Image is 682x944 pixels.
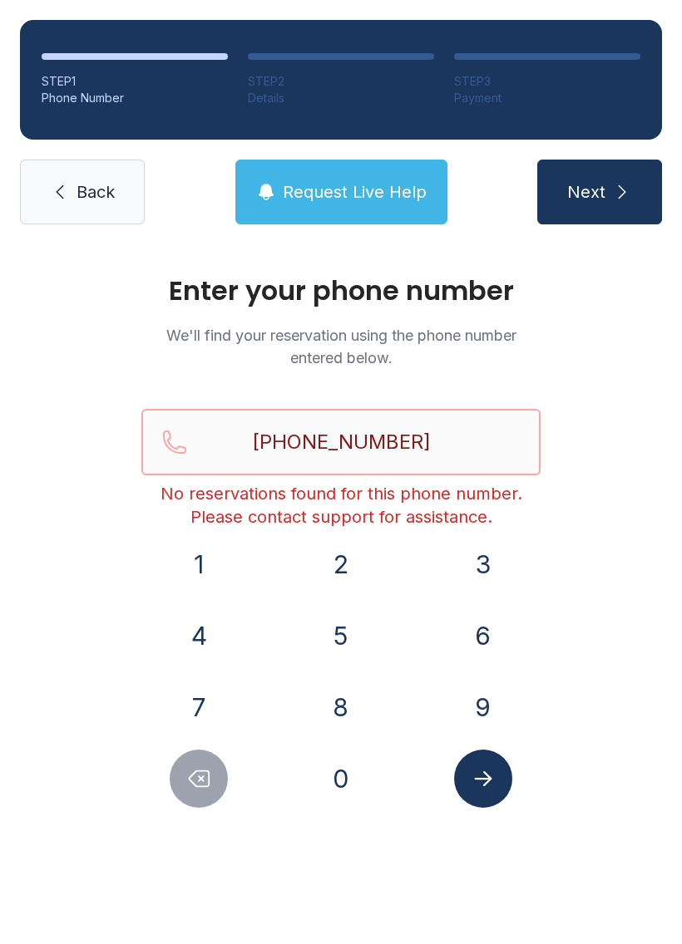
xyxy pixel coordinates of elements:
button: 5 [312,607,370,665]
button: 2 [312,535,370,593]
button: 6 [454,607,512,665]
div: STEP 2 [248,73,434,90]
div: No reservations found for this phone number. Please contact support for assistance. [141,482,541,529]
div: STEP 1 [42,73,228,90]
button: 1 [170,535,228,593]
span: Back [77,180,115,204]
button: Delete number [170,750,228,808]
span: Request Live Help [283,180,427,204]
button: 3 [454,535,512,593]
button: 7 [170,678,228,736]
p: We'll find your reservation using the phone number entered below. [141,324,541,369]
div: STEP 3 [454,73,640,90]
button: 8 [312,678,370,736]
button: 4 [170,607,228,665]
input: Reservation phone number [141,409,541,475]
div: Details [248,90,434,106]
button: 0 [312,750,370,808]
div: Phone Number [42,90,228,106]
h1: Enter your phone number [141,278,541,304]
span: Next [567,180,605,204]
button: Submit lookup form [454,750,512,808]
button: 9 [454,678,512,736]
div: Payment [454,90,640,106]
